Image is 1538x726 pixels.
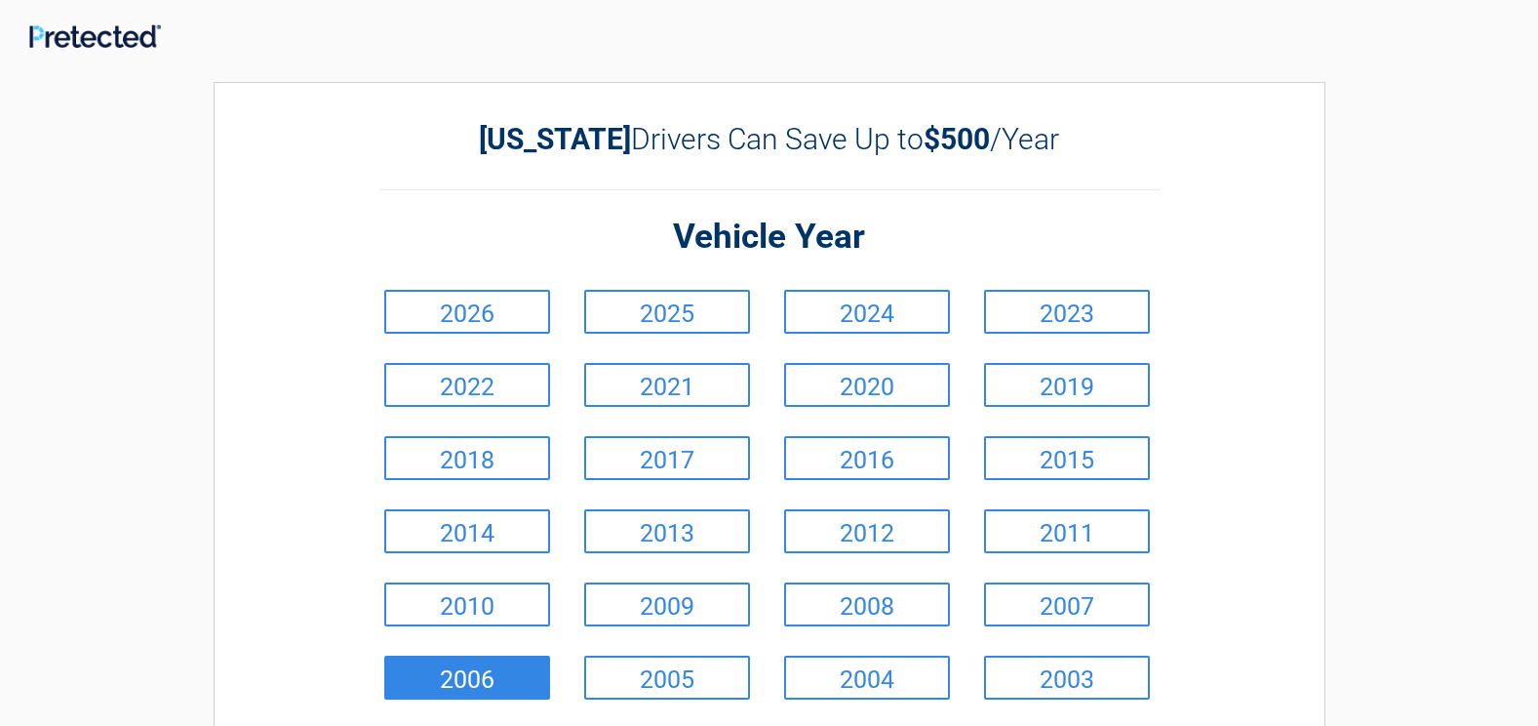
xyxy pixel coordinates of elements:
[584,656,750,700] a: 2005
[584,363,750,407] a: 2021
[384,583,550,626] a: 2010
[384,656,550,700] a: 2006
[984,363,1150,407] a: 2019
[784,583,950,626] a: 2008
[379,122,1160,156] h2: Drivers Can Save Up to /Year
[784,436,950,480] a: 2016
[29,24,161,49] img: Main Logo
[384,290,550,334] a: 2026
[924,122,990,156] b: $500
[784,363,950,407] a: 2020
[784,656,950,700] a: 2004
[984,656,1150,700] a: 2003
[984,290,1150,334] a: 2023
[479,122,631,156] b: [US_STATE]
[784,509,950,553] a: 2012
[984,436,1150,480] a: 2015
[384,363,550,407] a: 2022
[784,290,950,334] a: 2024
[384,509,550,553] a: 2014
[384,436,550,480] a: 2018
[584,583,750,626] a: 2009
[984,583,1150,626] a: 2007
[584,436,750,480] a: 2017
[379,215,1160,261] h2: Vehicle Year
[584,290,750,334] a: 2025
[584,509,750,553] a: 2013
[984,509,1150,553] a: 2011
